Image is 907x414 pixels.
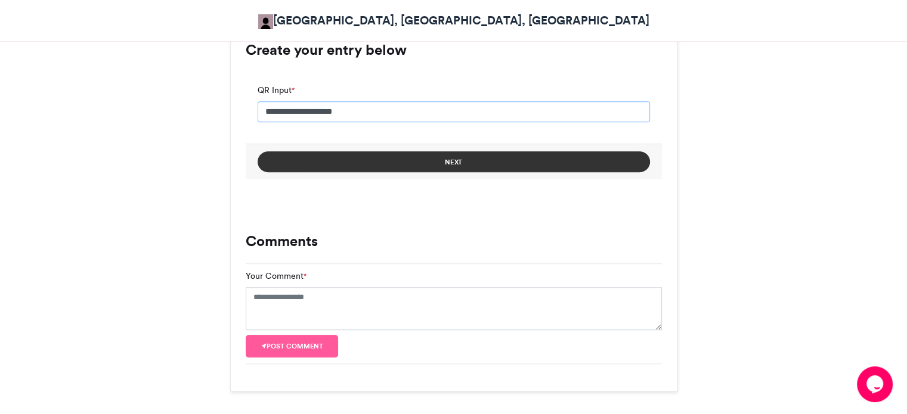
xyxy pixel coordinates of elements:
[246,270,307,282] label: Your Comment
[258,151,650,172] button: Next
[258,12,649,29] a: [GEOGRAPHIC_DATA], [GEOGRAPHIC_DATA], [GEOGRAPHIC_DATA]
[857,366,895,402] iframe: chat widget
[258,84,295,97] label: QR Input
[246,335,339,357] button: Post comment
[246,43,662,57] h3: Create your entry below
[246,234,662,248] h3: Comments
[258,14,273,29] img: Franklyn Ebri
